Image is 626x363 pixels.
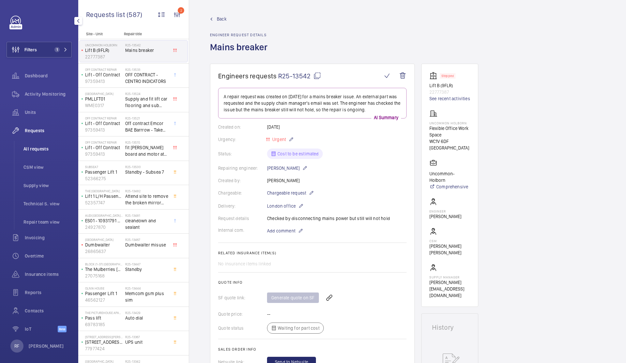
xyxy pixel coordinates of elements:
span: OFF CONTRACT - CENTRO INDICATORS [125,71,168,85]
a: Comprehensive [429,183,470,190]
p: 46562127 [85,297,123,303]
p: 22777387 [85,54,123,60]
p: Uncommon- Holborn [429,170,470,183]
span: Requests [25,127,72,134]
p: Uncommon Holborn [429,121,470,125]
p: Olivia House [85,286,123,290]
p: WME0317 [85,102,123,109]
p: [PERSON_NAME] [PERSON_NAME] [429,243,470,256]
p: Site - Unit [78,32,121,36]
span: Engineers requests [218,72,277,80]
p: [STREET_ADDRESS][PERSON_NAME] [85,339,123,345]
p: Stopped [441,75,454,77]
p: 52366275 [85,175,123,182]
p: 27075168 [85,273,123,279]
span: Back [217,16,227,22]
p: [STREET_ADDRESS][PERSON_NAME] [85,335,123,339]
p: Dumbwaiter [85,242,123,248]
p: Lift - Off Contract [85,120,123,127]
span: Repair team view [23,219,72,225]
span: cleandown and sealant [125,217,168,230]
span: Memcom gsm plus sim [125,290,168,303]
span: Dashboard [25,72,72,79]
h2: R25-13467 [125,238,168,242]
p: WC1V 6DF [GEOGRAPHIC_DATA] [429,138,470,151]
p: Uncommon Holborn [85,43,123,47]
p: Repair title [124,32,167,36]
p: [PERSON_NAME][EMAIL_ADDRESS][DOMAIN_NAME] [429,279,470,299]
span: Attend site to remove the broken mirror from within the lift car and replace it with a new mirror [125,193,168,206]
button: Filters1 [7,42,72,57]
p: 97359413 [85,78,123,85]
p: Pass lift [85,315,123,321]
p: Off Contract Repair [85,68,123,71]
p: 97359413 [85,127,123,133]
p: The [GEOGRAPHIC_DATA] [85,189,123,193]
p: 24927870 [85,224,123,230]
h2: R25-13542 [125,43,168,47]
span: All requests [23,146,72,152]
h1: History [432,324,468,331]
span: Off contract Emcor BAE Barrrow - Take spring from site to be fabricated [125,120,168,133]
span: CSM view [23,164,72,170]
span: Add comment [267,228,295,234]
p: Lift B (9FLR) [85,47,123,54]
p: 52357747 [85,199,123,206]
p: Block (1-37) [GEOGRAPHIC_DATA] [85,262,123,266]
p: 26865637 [85,248,123,255]
span: Standby - Subsea 7 [125,169,168,175]
span: Technical S. view [23,200,72,207]
span: Activity Monitoring [25,91,72,97]
p: [PERSON_NAME] [267,164,307,172]
a: See recent activities [429,95,470,102]
p: [PERSON_NAME] [429,213,461,220]
p: Engineer [429,209,461,213]
p: Off Contract Repair [85,140,123,144]
p: Lift - Off Contract [85,71,123,78]
p: Off Contract Repair [85,116,123,120]
h2: R25-13481 [125,213,168,217]
p: Audi [GEOGRAPHIC_DATA] ([GEOGRAPHIC_DATA]) [85,213,123,217]
p: RF [14,343,19,349]
span: IoT [25,326,58,332]
p: The Picturehouse Apartments [85,311,123,315]
span: Mains breaker [125,47,168,54]
h2: R25-13524 [125,92,168,96]
p: [GEOGRAPHIC_DATA] [85,92,123,96]
span: 1 [54,47,60,52]
h2: R25-13447 [125,262,168,266]
p: ES01 - 10931791 – Mezz to GF – 24927870 [85,217,123,224]
span: Requests list [86,10,127,19]
span: Beta [58,326,67,332]
h2: R25-13429 [125,311,168,315]
span: Contacts [25,308,72,314]
span: UPS unit [125,339,168,345]
h2: R25-13444 [125,286,168,290]
h2: Sales order info [218,347,407,352]
span: Urgent [271,137,286,142]
p: London office [267,202,304,210]
p: 97359413 [85,151,123,157]
h2: R25-13482 [125,189,168,193]
p: Lift - Off Contract [85,144,123,151]
p: [GEOGRAPHIC_DATA] [85,238,123,242]
span: Supply view [23,182,72,189]
p: Lift 1 L/H Passenger [85,193,123,199]
p: Flexible Office Work Space [429,125,470,138]
h2: Related insurance item(s) [218,251,407,255]
p: Passenger Lift 1 [85,169,123,175]
p: AI Summary [371,114,401,121]
h2: R25-13521 [125,116,168,120]
span: R25-13542 [278,72,321,80]
p: Supply manager [429,275,470,279]
span: Supply and fit lift car flooring and sub base [125,96,168,109]
h2: R25-13500 [125,165,168,169]
p: PMLLFT01 [85,96,123,102]
p: The Mulberries [GEOGRAPHIC_DATA] [85,266,123,273]
span: Insurance items [25,271,72,277]
h2: R25-13367 [125,335,168,339]
p: 22777387 [429,89,470,95]
p: A repair request was created on [DATE] for a mains breaker issue. An external part was requested ... [224,93,401,113]
span: Reports [25,289,72,296]
p: Subsea7 [85,165,123,169]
